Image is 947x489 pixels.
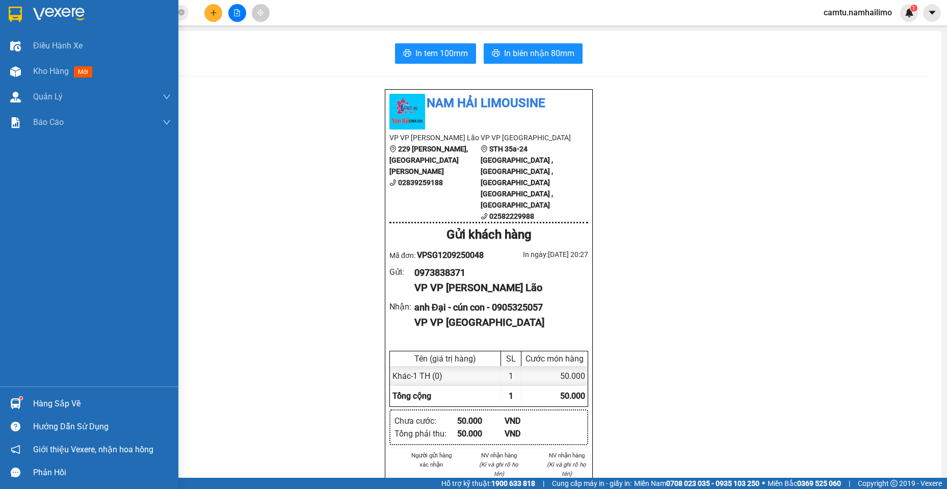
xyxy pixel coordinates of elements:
span: Miền Nam [634,478,759,489]
span: close-circle [178,9,185,15]
span: phone [389,179,397,186]
li: Người gửi hàng xác nhận [410,451,453,469]
div: SL [504,354,518,364]
span: caret-down [928,8,937,17]
span: environment [481,145,488,152]
li: NV nhận hàng [545,451,588,460]
span: printer [492,49,500,59]
li: Nam Hải Limousine [389,94,588,113]
strong: 0708 023 035 - 0935 103 250 [666,479,759,487]
div: Cước món hàng [524,354,585,364]
div: Gửi khách hàng [389,225,588,245]
img: warehouse-icon [10,92,21,102]
i: (Kí và ghi rõ họ tên) [547,461,586,477]
img: solution-icon [10,117,21,128]
div: Tên (giá trị hàng) [392,354,498,364]
strong: 1900 633 818 [491,479,535,487]
span: Tổng cộng [392,391,431,401]
span: plus [210,9,217,16]
span: 1 [912,5,915,12]
strong: 0369 525 060 [797,479,841,487]
b: 02582229988 [489,212,534,220]
sup: 1 [19,397,22,400]
span: Điều hành xe [33,39,83,52]
div: Tổng phải thu : [394,427,457,440]
button: file-add [228,4,246,22]
div: Chưa cước : [394,415,457,427]
span: ⚪️ [762,481,765,485]
span: Khác - 1 TH (0) [392,371,442,381]
button: aim [252,4,270,22]
div: 50.000 [457,427,505,440]
img: logo.jpg [389,94,425,130]
div: anh Đại - cún con - 0905325057 [414,300,580,315]
span: Kho hàng [33,66,69,76]
div: Hướng dẫn sử dụng [33,419,171,434]
span: copyright [890,480,898,487]
span: Hỗ trợ kỹ thuật: [441,478,535,489]
div: Mã đơn: [389,249,489,262]
img: warehouse-icon [10,398,21,409]
span: notification [11,445,20,454]
span: message [11,468,20,477]
span: close-circle [178,8,185,18]
span: camtu.namhailimo [816,6,900,19]
div: VP VP [GEOGRAPHIC_DATA] [414,315,580,330]
span: question-circle [11,422,20,431]
span: phone [481,213,488,220]
button: plus [204,4,222,22]
div: VND [505,427,552,440]
div: VP VP [PERSON_NAME] Lão [414,280,580,296]
b: STH 35a-24 [GEOGRAPHIC_DATA] , [GEOGRAPHIC_DATA] , [GEOGRAPHIC_DATA] [GEOGRAPHIC_DATA] , [GEOGRAP... [481,145,553,209]
li: VP VP [PERSON_NAME] Lão [389,132,481,143]
span: down [163,93,171,101]
span: Miền Bắc [768,478,841,489]
div: Hàng sắp về [33,396,171,411]
span: aim [257,9,264,16]
li: VP VP [GEOGRAPHIC_DATA] [481,132,572,143]
div: 50.000 [457,415,505,427]
img: icon-new-feature [905,8,914,17]
span: | [849,478,850,489]
i: (Kí và ghi rõ họ tên) [479,461,518,477]
button: printerIn biên nhận 80mm [484,43,583,64]
div: 50.000 [521,366,588,386]
span: VPSG1209250048 [417,250,484,260]
span: | [543,478,544,489]
button: caret-down [923,4,941,22]
span: environment [389,145,397,152]
img: logo-vxr [9,7,22,22]
b: 02839259188 [398,178,443,187]
div: VND [505,415,552,427]
img: warehouse-icon [10,66,21,77]
span: Giới thiệu Vexere, nhận hoa hồng [33,443,153,456]
b: 229 [PERSON_NAME], [GEOGRAPHIC_DATA][PERSON_NAME] [389,145,468,175]
span: 50.000 [560,391,585,401]
div: Phản hồi [33,465,171,480]
span: down [163,118,171,126]
div: Gửi : [389,266,414,278]
button: printerIn tem 100mm [395,43,476,64]
span: Báo cáo [33,116,64,128]
div: In ngày: [DATE] 20:27 [489,249,588,260]
img: warehouse-icon [10,41,21,52]
sup: 1 [910,5,917,12]
span: file-add [233,9,241,16]
div: 0973838371 [414,266,580,280]
span: 1 [509,391,513,401]
span: In tem 100mm [415,47,468,60]
div: 1 [501,366,521,386]
span: Cung cấp máy in - giấy in: [552,478,632,489]
span: In biên nhận 80mm [504,47,574,60]
span: Quản Lý [33,90,63,103]
div: Nhận : [389,300,414,313]
li: NV nhận hàng [478,451,521,460]
span: mới [74,66,92,78]
span: printer [403,49,411,59]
